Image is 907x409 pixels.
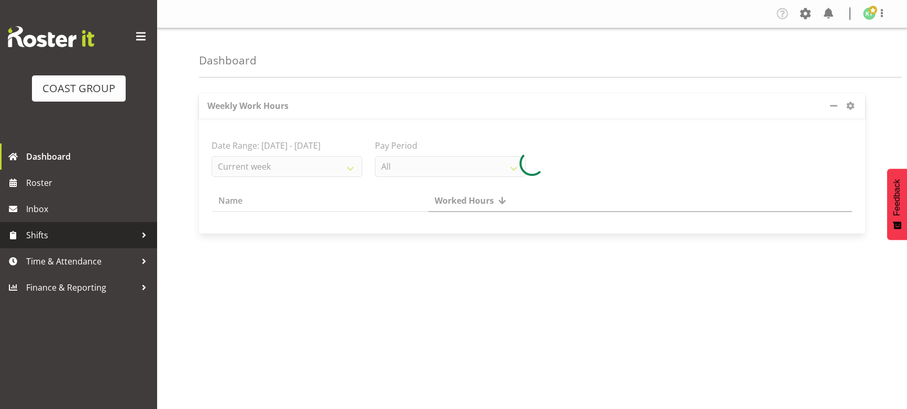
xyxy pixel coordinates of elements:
span: Feedback [892,179,902,216]
span: Roster [26,175,152,191]
span: Dashboard [26,149,152,164]
h4: Dashboard [199,54,257,67]
div: COAST GROUP [42,81,115,96]
img: Rosterit website logo [8,26,94,47]
span: Shifts [26,227,136,243]
img: kade-tiatia1141.jpg [863,7,876,20]
span: Inbox [26,201,152,217]
button: Feedback - Show survey [887,169,907,240]
span: Finance & Reporting [26,280,136,295]
span: Time & Attendance [26,253,136,269]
